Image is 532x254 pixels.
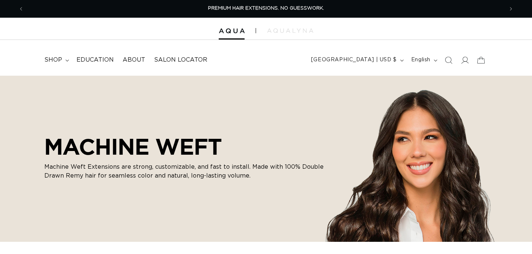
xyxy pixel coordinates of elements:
[118,52,150,68] a: About
[503,2,519,16] button: Next announcement
[40,52,72,68] summary: shop
[76,56,114,64] span: Education
[219,28,245,34] img: Aqua Hair Extensions
[440,52,457,68] summary: Search
[72,52,118,68] a: Education
[44,134,325,159] h2: MACHINE WEFT
[208,6,324,11] span: PREMIUM HAIR EXTENSIONS. NO GUESSWORK.
[44,56,62,64] span: shop
[411,56,430,64] span: English
[267,28,313,33] img: aqualyna.com
[154,56,207,64] span: Salon Locator
[311,56,397,64] span: [GEOGRAPHIC_DATA] | USD $
[407,53,440,67] button: English
[44,162,325,180] p: Machine Weft Extensions are strong, customizable, and fast to install. Made with 100% Double Draw...
[150,52,212,68] a: Salon Locator
[307,53,407,67] button: [GEOGRAPHIC_DATA] | USD $
[123,56,145,64] span: About
[13,2,29,16] button: Previous announcement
